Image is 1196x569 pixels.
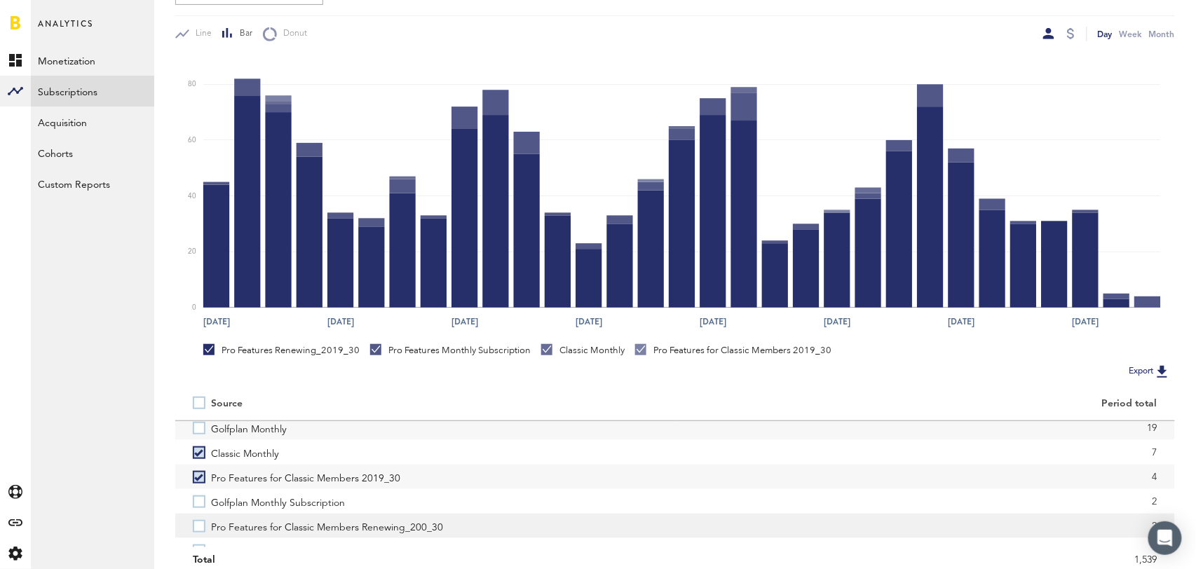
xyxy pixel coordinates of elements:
a: Monetization [31,45,154,76]
div: 4 [693,467,1157,488]
span: Classic Monthly [211,440,279,465]
text: 20 [188,249,196,256]
text: [DATE] [824,316,850,329]
div: 2 [693,516,1157,537]
span: Bar [233,28,252,40]
span: Support [29,10,80,22]
button: Export [1125,362,1175,381]
text: [DATE] [327,316,354,329]
div: Week [1120,27,1142,41]
a: Cohorts [31,137,154,168]
span: Golfplan Monthly [211,416,287,440]
text: [DATE] [576,316,602,329]
a: Subscriptions [31,76,154,107]
text: [DATE] [700,316,726,329]
div: Month [1149,27,1175,41]
div: 7 [693,442,1157,463]
div: Classic Monthly [541,344,625,357]
text: 60 [188,137,196,144]
text: [DATE] [948,316,974,329]
text: 80 [188,81,196,88]
div: Day [1098,27,1113,41]
span: Pro Features for Classic Members 2019_30 [211,465,400,489]
text: [DATE] [203,316,230,329]
text: [DATE] [451,316,478,329]
text: [DATE] [1072,316,1099,329]
div: Source [211,398,243,410]
span: Pro Features for Classic Members Renewing_200_30 [211,514,443,538]
a: Acquisition [31,107,154,137]
div: Open Intercom Messenger [1148,521,1182,555]
text: 0 [192,304,196,311]
div: 19 [693,418,1157,439]
div: 1 [693,540,1157,561]
div: Pro Features Renewing_2019_30 [203,344,360,357]
span: Analytics [38,15,93,45]
div: Pro Features for Classic Members 2019_30 [635,344,831,357]
span: Pro Features Renewing_200_30 [211,538,351,563]
span: Line [189,28,212,40]
span: Donut [277,28,307,40]
div: Pro Features Monthly Subscription [370,344,531,357]
text: 40 [188,193,196,200]
img: Export [1154,363,1171,380]
span: Golfplan Monthly Subscription [211,489,345,514]
a: Custom Reports [31,168,154,199]
div: 2 [693,491,1157,512]
div: Period total [693,398,1157,410]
